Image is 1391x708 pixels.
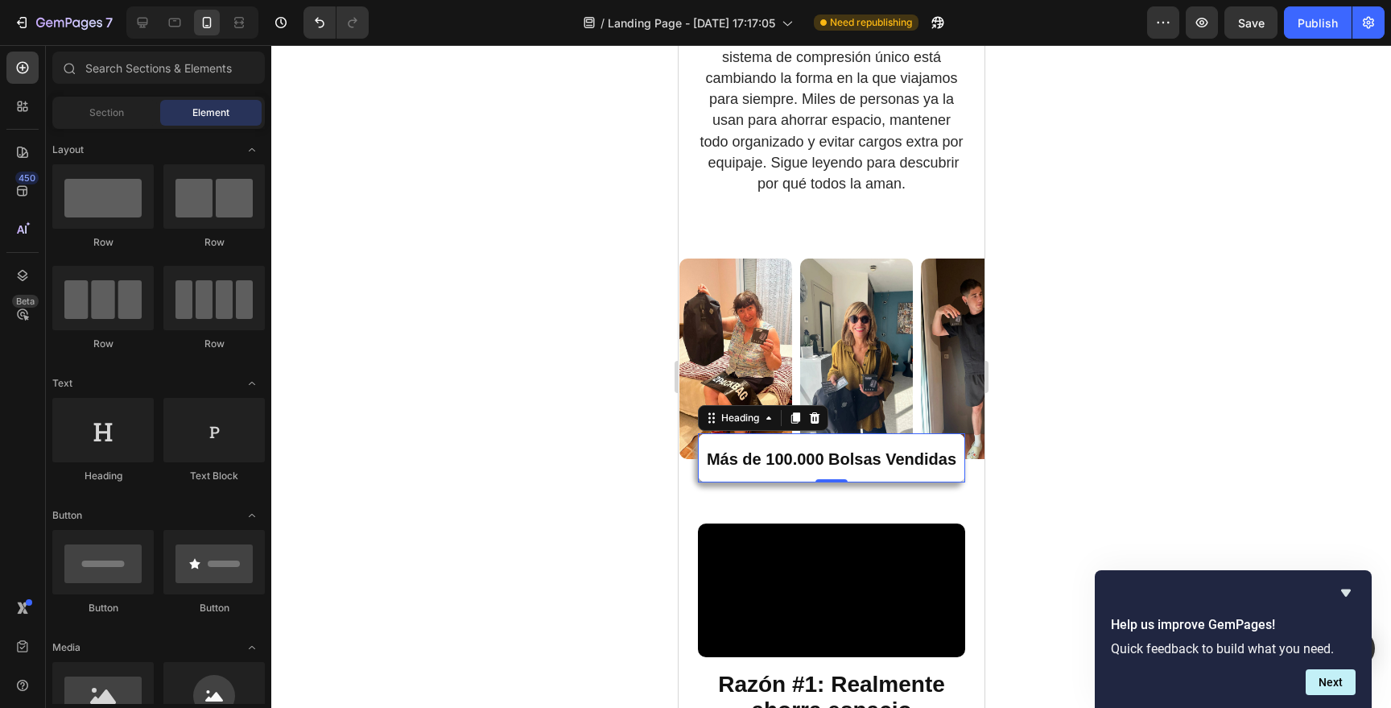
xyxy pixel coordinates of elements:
[1298,14,1338,31] div: Publish
[239,503,265,528] span: Toggle open
[52,235,154,250] div: Row
[52,601,154,615] div: Button
[830,15,912,30] span: Need republishing
[163,601,265,615] div: Button
[1284,6,1352,39] button: Publish
[39,627,266,678] strong: Razón #1: Realmente ahorra espacio
[1238,16,1265,30] span: Save
[1111,615,1356,635] h2: Help us improve GemPages!
[12,295,39,308] div: Beta
[163,337,265,351] div: Row
[52,640,80,655] span: Media
[52,508,82,523] span: Button
[192,106,229,120] span: Element
[1111,583,1356,695] div: Help us improve GemPages!
[1336,583,1356,602] button: Hide survey
[608,14,775,31] span: Landing Page - [DATE] 17:17:05
[303,6,369,39] div: Undo/Redo
[1224,6,1277,39] button: Save
[28,405,278,423] strong: Más de 100.000 Bolsas Vendidas
[122,213,234,414] img: gempages_577441653510374388-a8333033-5730-4973-918d-6f057910839f.webp
[163,469,265,483] div: Text Block
[52,469,154,483] div: Heading
[1111,641,1356,656] p: Quick feedback to build what you need.
[242,213,355,414] img: gempages_577441653510374388-31438dab-eff1-45f7-821c-308f64b7a98d.webp
[15,172,39,184] div: 450
[239,137,265,163] span: Toggle open
[239,371,265,396] span: Toggle open
[601,14,605,31] span: /
[1,213,114,414] img: gempages_577441653510374388-94a08298-b4fe-4269-8608-466f79ec9fc1.jpg
[6,6,120,39] button: 7
[89,106,124,120] span: Section
[19,478,287,612] video: Video
[105,13,113,32] p: 7
[52,143,84,157] span: Layout
[1306,669,1356,695] button: Next question
[163,235,265,250] div: Row
[679,45,984,708] iframe: Design area
[52,376,72,391] span: Text
[52,52,265,84] input: Search Sections & Elements
[239,635,265,660] span: Toggle open
[52,337,154,351] div: Row
[39,366,84,380] div: Heading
